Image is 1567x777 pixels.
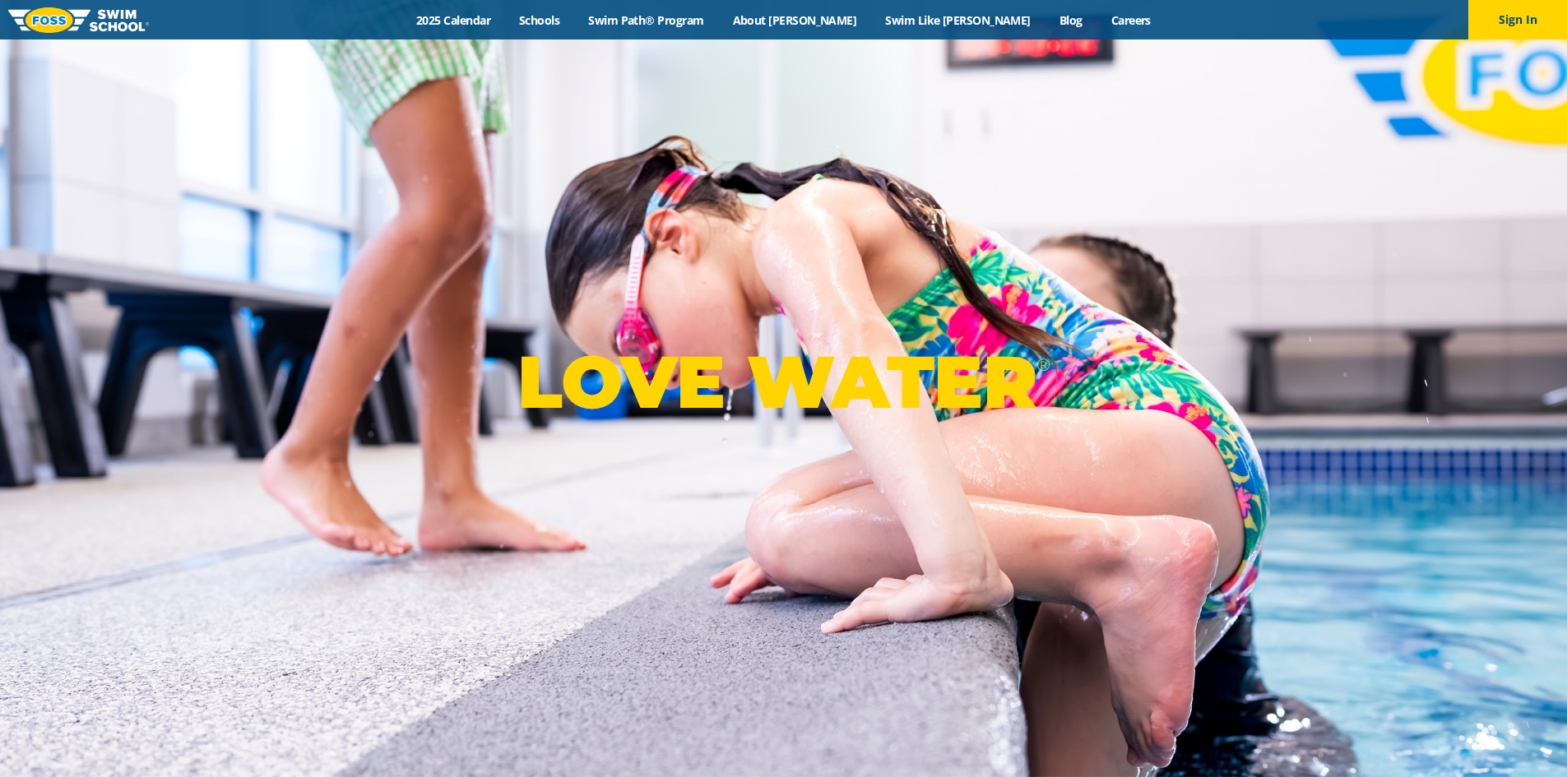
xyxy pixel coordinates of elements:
a: Swim Path® Program [574,12,718,28]
sup: ® [1036,354,1050,375]
p: LOVE WATER [517,338,1050,426]
a: About [PERSON_NAME] [718,12,871,28]
a: 2025 Calendar [402,12,505,28]
a: Schools [505,12,574,28]
a: Swim Like [PERSON_NAME] [871,12,1045,28]
img: FOSS Swim School Logo [8,7,149,33]
a: Blog [1045,12,1096,28]
a: Careers [1096,12,1165,28]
